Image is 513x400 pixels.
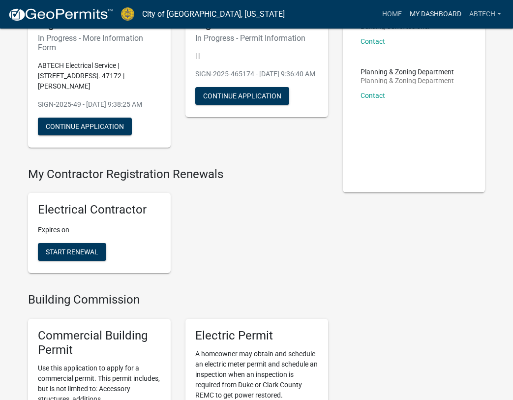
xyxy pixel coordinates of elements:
[195,69,318,79] p: SIGN-2025-465174 - [DATE] 9:36:40 AM
[465,5,505,24] a: ABTECH
[195,87,289,105] button: Continue Application
[361,92,385,99] a: Contact
[46,248,98,256] span: Start Renewal
[195,329,318,343] h5: Electric Permit
[378,5,406,24] a: Home
[195,33,318,43] h6: In Progress - Permit Information
[361,37,385,45] a: Contact
[38,118,132,135] button: Continue Application
[361,77,454,84] p: Planning & Zoning Department
[38,225,161,235] p: Expires on
[142,6,285,23] a: City of [GEOGRAPHIC_DATA], [US_STATE]
[38,33,161,52] h6: In Progress - More Information Form
[38,243,106,261] button: Start Renewal
[195,51,318,61] p: | |
[406,5,465,24] a: My Dashboard
[38,99,161,110] p: SIGN-2025-49 - [DATE] 9:38:25 AM
[28,167,328,182] h4: My Contractor Registration Renewals
[38,329,161,357] h5: Commercial Building Permit
[121,7,134,21] img: City of Jeffersonville, Indiana
[28,293,328,307] h4: Building Commission
[38,61,161,92] p: ABTECH Electrical Service | [STREET_ADDRESS]. 47172 | [PERSON_NAME]
[361,68,454,75] p: Planning & Zoning Department
[28,167,328,281] wm-registration-list-section: My Contractor Registration Renewals
[38,203,161,217] h5: Electrical Contractor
